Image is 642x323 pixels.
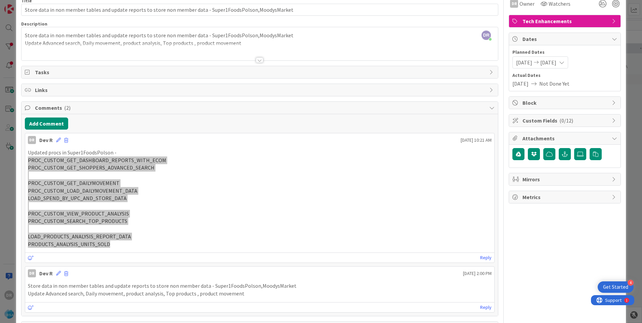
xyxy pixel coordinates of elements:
[539,80,569,88] span: Not Done Yet
[522,17,608,25] span: Tech Enhancements
[480,253,492,262] a: Reply
[28,269,36,277] div: DR
[522,35,608,43] span: Dates
[28,290,492,297] p: Update Advanced search, Daily movement, product analysis, Top products , product movement
[598,281,634,293] div: Open Get Started checklist, remaining modules: 4
[512,80,529,88] span: [DATE]
[522,134,608,142] span: Attachments
[28,282,492,290] p: Store data in non member tables and update reports to store non member data - Super1FoodsPolson,M...
[28,194,492,202] p: LOAD_SPEND_BY_UPC_AND_STORE_DATA
[28,156,492,164] p: PROC_CUSTOM_GET_DASHBOARD_REPORTS_WITH_ECOM
[28,233,492,240] p: LOAD_PRODUCTS_ANALYSIS_REPORT_DATA
[39,269,53,277] div: Dev R
[21,4,498,16] input: type card name here...
[603,284,628,290] div: Get Started
[559,117,573,124] span: ( 0/12 )
[25,32,495,39] p: Store data in non member tables and update reports to store non member data - Super1FoodsPolson,M...
[522,99,608,107] span: Block
[522,193,608,201] span: Metrics
[28,187,492,195] p: PROC_CUSTOM_LOAD_DAILYMOVEMENT_DATA
[540,58,556,66] span: [DATE]
[512,72,617,79] span: Actual Dates
[35,104,486,112] span: Comments
[25,39,495,47] p: Update Advanced search, Daily movement, product analysis, Top products , product movement
[35,86,486,94] span: Links
[481,31,491,40] span: DR
[28,240,492,248] p: PRODUCTS_ANALYSIS_UNITS_SOLD
[25,118,68,130] button: Add Comment
[35,3,37,8] div: 1
[28,217,492,225] p: PROC_CUSTOM_SEARCH_TOP_PRODUCTS
[512,49,617,56] span: Planned Dates
[28,149,492,156] p: Updated procs in Super1FoodsPolson -
[461,137,492,144] span: [DATE] 10:21 AM
[14,1,31,9] span: Support
[522,117,608,125] span: Custom Fields
[28,210,492,218] p: PROC_CUSTOM_VIEW_PRODUCT_ANALYSIS
[628,280,634,286] div: 4
[21,21,47,27] span: Description
[463,270,492,277] span: [DATE] 2:00 PM
[64,104,71,111] span: ( 2 )
[480,303,492,312] a: Reply
[28,179,492,187] p: PROC_CUSTOM_GET_DAILYMOVEMENT
[522,175,608,183] span: Mirrors
[28,164,492,172] p: PROC_CUSTOM_GET_SHOPPERS_ADVANCED_SEARCH
[516,58,532,66] span: [DATE]
[28,136,36,144] div: DR
[35,68,486,76] span: Tasks
[39,136,53,144] div: Dev R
